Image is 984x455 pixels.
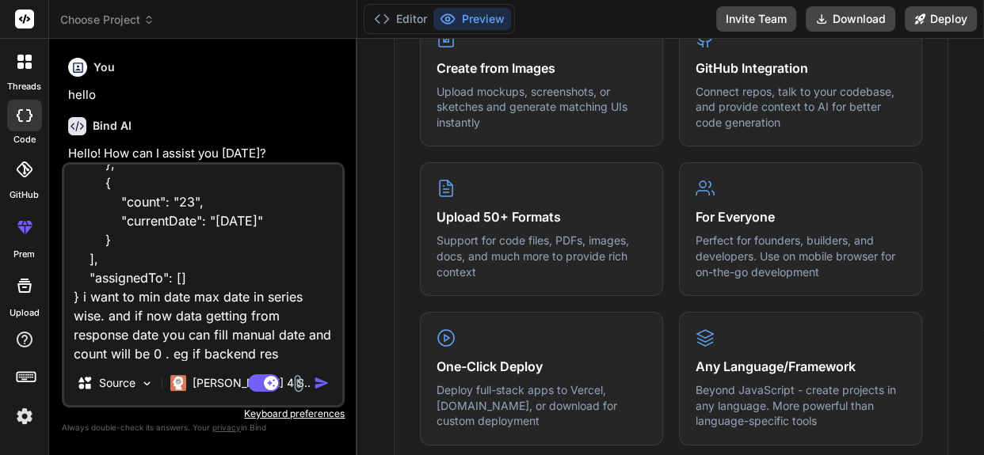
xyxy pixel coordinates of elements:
[11,403,38,430] img: settings
[437,59,646,78] h4: Create from Images
[433,8,511,30] button: Preview
[437,382,646,429] p: Deploy full-stack apps to Vercel, [DOMAIN_NAME], or download for custom deployment
[806,6,895,32] button: Download
[62,420,345,435] p: Always double-check its answers. Your in Bind
[13,133,36,146] label: code
[193,375,311,391] p: [PERSON_NAME] 4 S..
[696,84,906,131] p: Connect repos, talk to your codebase, and provide context to AI for better code generation
[437,84,646,131] p: Upload mockups, screenshots, or sketches and generate matching UIs instantly
[696,59,906,78] h4: GitHub Integration
[60,12,154,28] span: Choose Project
[93,59,115,75] h6: You
[437,233,646,279] p: Support for code files, PDFs, images, docs, and much more to provide rich context
[368,8,433,30] button: Editor
[68,86,341,104] p: hello
[696,357,906,376] h4: Any Language/Framework
[10,306,40,320] label: Upload
[93,118,132,134] h6: Bind AI
[289,374,307,392] img: attachment
[905,6,977,32] button: Deploy
[64,165,342,361] textarea: { "assigned": [ { "count": "8", "currentDate": "[DATE]" }, { "count": "23", "currentDate": "[DATE...
[13,248,35,261] label: prem
[140,377,154,390] img: Pick Models
[10,188,39,202] label: GitHub
[437,357,646,376] h4: One-Click Deploy
[696,207,906,226] h4: For Everyone
[696,233,906,279] p: Perfect for founders, builders, and developers. Use on mobile browser for on-the-go development
[62,408,345,420] p: Keyboard preferences
[212,423,241,432] span: privacy
[437,207,646,226] h4: Upload 50+ Formats
[170,375,186,391] img: Claude 4 Sonnet
[68,145,341,163] p: Hello! How can I assist you [DATE]?
[99,375,135,391] p: Source
[7,80,41,93] label: threads
[314,375,330,391] img: icon
[696,382,906,429] p: Beyond JavaScript - create projects in any language. More powerful than language-specific tools
[716,6,796,32] button: Invite Team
